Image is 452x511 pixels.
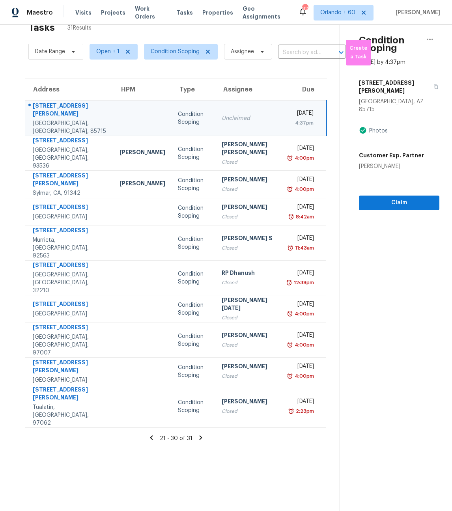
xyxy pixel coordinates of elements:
span: Orlando + 60 [320,9,355,17]
div: Closed [222,185,278,193]
span: [PERSON_NAME] [392,9,440,17]
span: Open + 1 [96,48,120,56]
button: Create a Task [346,40,371,65]
div: [DATE] [291,300,314,310]
h5: [STREET_ADDRESS][PERSON_NAME] [359,79,429,95]
div: 4:00pm [293,185,314,193]
div: [GEOGRAPHIC_DATA], [GEOGRAPHIC_DATA], 32210 [33,271,107,295]
div: [STREET_ADDRESS] [33,261,107,271]
th: Due [285,78,327,101]
div: 4:37pm [291,119,314,127]
span: Work Orders [135,5,167,21]
div: [DATE] [291,175,314,185]
img: Overdue Alarm Icon [286,279,292,287]
span: Visits [75,9,92,17]
div: [PERSON_NAME] [222,362,278,372]
h2: Condition Scoping [359,36,420,52]
button: Claim [359,196,439,210]
div: 4:00pm [293,341,314,349]
div: Unclaimed [222,114,278,122]
div: [DATE] [291,269,314,279]
th: Assignee [215,78,285,101]
div: [DATE] [291,331,314,341]
th: HPM [113,78,172,101]
div: [GEOGRAPHIC_DATA], [GEOGRAPHIC_DATA], 97007 [33,333,107,357]
div: Condition Scoping [178,301,209,317]
img: Overdue Alarm Icon [287,372,293,380]
div: Tualatin, [GEOGRAPHIC_DATA], 97062 [33,403,107,427]
div: [PERSON_NAME] [222,175,278,185]
div: Condition Scoping [178,145,209,161]
img: Overdue Alarm Icon [288,407,294,415]
div: [GEOGRAPHIC_DATA] [33,376,107,384]
div: Condition Scoping [178,110,209,126]
div: [STREET_ADDRESS] [33,136,107,146]
span: Geo Assignments [243,5,289,21]
th: Type [172,78,215,101]
div: Condition Scoping [178,177,209,192]
div: 4:00pm [293,310,314,318]
div: Murrieta, [GEOGRAPHIC_DATA], 92563 [33,236,107,260]
div: [GEOGRAPHIC_DATA], [GEOGRAPHIC_DATA], 85715 [33,119,107,135]
div: 12:38pm [292,279,314,287]
div: [PERSON_NAME] [120,179,165,189]
div: Closed [222,372,278,380]
div: [STREET_ADDRESS] [33,323,107,333]
div: Condition Scoping [178,235,209,251]
div: Condition Scoping [178,204,209,220]
div: Condition Scoping [178,364,209,379]
div: Closed [222,213,278,221]
div: 4:00pm [293,372,314,380]
h5: Customer Exp. Partner [359,151,424,159]
div: RP Dhanush [222,269,278,279]
div: [PERSON_NAME] [359,162,424,170]
div: [DATE] [291,234,314,244]
div: [DATE] [291,203,314,213]
div: [STREET_ADDRESS][PERSON_NAME] [33,358,107,376]
span: Projects [101,9,125,17]
span: Date Range [35,48,65,56]
span: 31 Results [67,24,92,32]
div: [STREET_ADDRESS] [33,226,107,236]
div: 2:23pm [294,407,314,415]
div: [PERSON_NAME] [222,331,278,341]
div: Condition Scoping [178,332,209,348]
img: Artifact Present Icon [359,126,367,134]
th: Address [25,78,113,101]
div: Condition Scoping [178,270,209,286]
img: Overdue Alarm Icon [287,154,293,162]
img: Overdue Alarm Icon [287,341,293,349]
div: [PERSON_NAME] [222,397,278,407]
div: [PERSON_NAME] [PERSON_NAME] [222,140,278,158]
input: Search by address [278,47,324,59]
div: 4:00pm [293,154,314,162]
span: Condition Scoping [151,48,200,56]
img: Overdue Alarm Icon [287,310,293,318]
div: [GEOGRAPHIC_DATA] [33,310,107,318]
div: [DATE] [291,397,314,407]
div: [STREET_ADDRESS][PERSON_NAME] [33,102,107,119]
div: [GEOGRAPHIC_DATA] [33,213,107,221]
div: Condition Scoping [178,399,209,414]
div: [PERSON_NAME][DATE] [222,296,278,314]
div: Sylmar, CA, 91342 [33,189,107,197]
img: Overdue Alarm Icon [287,244,293,252]
div: [STREET_ADDRESS][PERSON_NAME] [33,386,107,403]
div: Photos [367,127,388,135]
div: [GEOGRAPHIC_DATA], [GEOGRAPHIC_DATA], 93536 [33,146,107,170]
div: Closed [222,407,278,415]
div: [PERSON_NAME] S [222,234,278,244]
span: Assignee [231,48,254,56]
span: Properties [202,9,233,17]
span: 21 - 30 of 31 [160,436,192,441]
div: [STREET_ADDRESS][PERSON_NAME] [33,172,107,189]
img: Overdue Alarm Icon [288,213,294,221]
div: Closed [222,244,278,252]
div: 820 [302,5,308,13]
div: [DATE] by 4:37pm [359,58,405,66]
div: [PERSON_NAME] [222,203,278,213]
div: Closed [222,341,278,349]
span: Maestro [27,9,53,17]
div: [STREET_ADDRESS] [33,203,107,213]
span: Claim [365,198,433,208]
